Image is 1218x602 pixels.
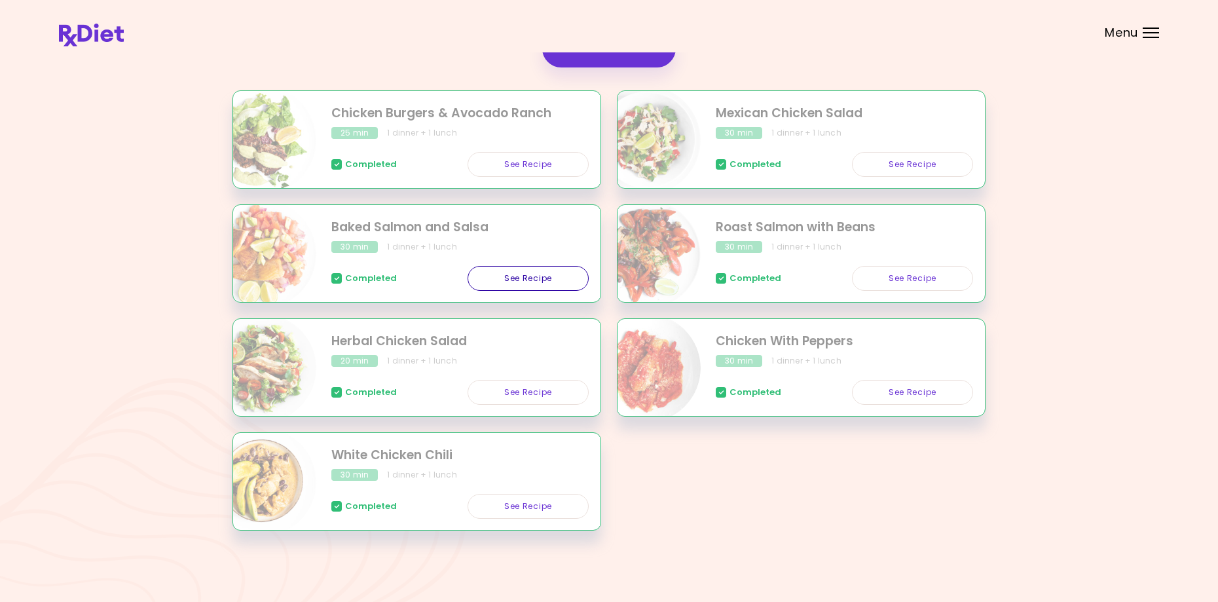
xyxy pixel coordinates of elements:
h2: Mexican Chicken Salad [716,104,973,123]
img: Info - Roast Salmon with Beans [592,200,701,309]
div: 1 dinner + 1 lunch [387,469,457,481]
span: Completed [345,159,397,170]
div: 30 min [716,241,762,253]
span: Completed [345,387,397,398]
div: 30 min [331,241,378,253]
span: Completed [729,159,781,170]
h2: Chicken With Peppers [716,332,973,351]
h2: Roast Salmon with Beans [716,218,973,237]
a: See Recipe - White Chicken Chili [468,494,589,519]
img: Info - Baked Salmon and Salsa [208,200,316,309]
h2: Baked Salmon and Salsa [331,218,589,237]
div: 1 dinner + 1 lunch [771,127,841,139]
a: See Recipe - Baked Salmon and Salsa [468,266,589,291]
img: Info - White Chicken Chili [208,428,316,536]
span: Completed [345,273,397,284]
a: See Recipe - Mexican Chicken Salad [852,152,973,177]
span: Completed [729,387,781,398]
div: 30 min [331,469,378,481]
div: 1 dinner + 1 lunch [387,355,457,367]
div: 20 min [331,355,378,367]
img: Info - Mexican Chicken Salad [592,86,701,195]
div: 25 min [331,127,378,139]
div: 1 dinner + 1 lunch [387,127,457,139]
div: 1 dinner + 1 lunch [771,355,841,367]
span: Completed [729,273,781,284]
h2: Herbal Chicken Salad [331,332,589,351]
div: 1 dinner + 1 lunch [387,241,457,253]
div: 30 min [716,127,762,139]
img: Info - Chicken With Peppers [592,314,701,423]
div: 30 min [716,355,762,367]
div: 1 dinner + 1 lunch [771,241,841,253]
img: RxDiet [59,24,124,47]
a: See Recipe - Herbal Chicken Salad [468,380,589,405]
img: Info - Herbal Chicken Salad [208,314,316,423]
h2: White Chicken Chili [331,446,589,465]
a: See Recipe - Chicken With Peppers [852,380,973,405]
a: See Recipe - Chicken Burgers & Avocado Ranch [468,152,589,177]
span: Menu [1105,27,1138,39]
span: Completed [345,501,397,512]
a: See Recipe - Roast Salmon with Beans [852,266,973,291]
h2: Chicken Burgers & Avocado Ranch [331,104,589,123]
img: Info - Chicken Burgers & Avocado Ranch [208,86,316,195]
